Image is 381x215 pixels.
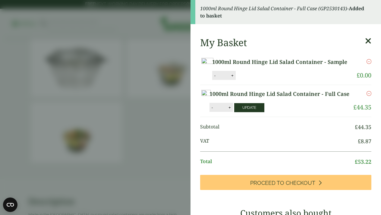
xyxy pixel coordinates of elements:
em: 1000ml Round Hinge Lid Salad Container - Full Case (GP2530143) [200,5,347,12]
button: + [227,105,233,110]
span: VAT [200,137,358,145]
span: £ [358,138,361,145]
h2: My Basket [200,37,247,48]
bdi: 44.35 [355,123,371,131]
span: Proceed to Checkout [250,180,315,186]
span: Subtotal [200,123,355,131]
span: £ [355,158,358,165]
a: Proceed to Checkout [200,175,371,190]
a: Remove this item [367,90,371,97]
bdi: 0.00 [357,71,371,79]
a: Remove this item [367,58,371,65]
bdi: 53.22 [355,158,371,165]
span: £ [357,71,360,79]
a: 1000ml Round Hinge Lid Salad Container - Sample [212,58,352,66]
span: £ [355,123,358,131]
button: - [210,105,215,110]
a: 1000ml Round Hinge Lid Salad Container - Full Case [209,90,351,98]
button: Update [234,103,264,112]
bdi: 44.35 [353,103,371,111]
button: + [229,73,235,78]
bdi: 8.87 [358,138,371,145]
button: Open CMP widget [3,198,17,212]
button: - [213,73,217,78]
span: £ [353,103,357,111]
span: Total [200,158,355,166]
